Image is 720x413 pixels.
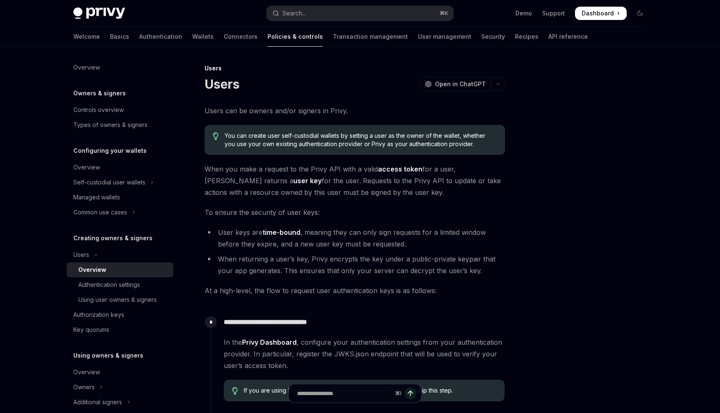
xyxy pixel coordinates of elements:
a: Overview [67,262,173,277]
div: Owners [73,382,95,392]
button: Toggle Owners section [67,380,173,395]
a: User management [418,27,471,47]
div: Overview [73,162,100,172]
h1: Users [205,77,239,92]
a: Wallets [192,27,214,47]
strong: access token [378,165,422,173]
button: Open in ChatGPT [420,77,491,91]
div: Self-custodial user wallets [73,177,145,187]
strong: user key [293,177,322,185]
a: Transaction management [333,27,408,47]
div: Controls overview [73,105,124,115]
div: Common use cases [73,207,127,217]
button: Open search [267,6,453,21]
svg: Tip [213,132,219,140]
a: Recipes [515,27,538,47]
a: Overview [67,60,173,75]
div: Overview [73,367,100,377]
div: Overview [78,265,106,275]
div: Users [73,250,89,260]
button: Toggle Self-custodial user wallets section [67,175,173,190]
span: To ensure the security of user keys: [205,206,505,218]
h5: Owners & signers [73,88,126,98]
a: API reference [548,27,588,47]
a: Policies & controls [267,27,323,47]
a: Using user owners & signers [67,292,173,307]
div: Authorization keys [73,310,124,320]
a: Support [542,9,565,17]
a: Privy Dashboard [242,338,297,347]
div: Key quorums [73,325,109,335]
button: Send message [405,388,416,399]
a: Authorization keys [67,307,173,322]
div: Types of owners & signers [73,120,147,130]
a: Overview [67,160,173,175]
a: Types of owners & signers [67,117,173,132]
h5: Configuring your wallets [73,146,147,156]
button: Toggle Users section [67,247,173,262]
a: Authentication [139,27,182,47]
span: ⌘ K [440,10,448,17]
a: Basics [110,27,129,47]
a: Controls overview [67,102,173,117]
li: When returning a user’s key, Privy encrypts the key under a public-private keypair that your app ... [205,253,505,276]
a: Connectors [224,27,257,47]
input: Ask a question... [297,384,392,403]
span: When you make a request to the Privy API with a valid for a user, [PERSON_NAME] returns a for the... [205,163,505,198]
li: User keys are , meaning they can only sign requests for a limited window before they expire, and ... [205,226,505,250]
div: Managed wallets [73,192,120,202]
div: Users [205,64,505,72]
button: Toggle Common use cases section [67,205,173,220]
div: Overview [73,62,100,72]
span: Open in ChatGPT [435,80,486,88]
a: Key quorums [67,322,173,337]
a: Demo [515,9,532,17]
a: Welcome [73,27,100,47]
img: dark logo [73,7,125,19]
strong: time-bound [262,228,300,236]
a: Dashboard [575,7,627,20]
button: Toggle Additional signers section [67,395,173,410]
div: Search... [282,8,306,18]
button: Toggle dark mode [633,7,647,20]
span: Users can be owners and/or signers in Privy. [205,105,505,117]
span: In the , configure your authentication settings from your authentication provider. In particular,... [224,336,505,371]
a: Authentication settings [67,277,173,292]
a: Overview [67,365,173,380]
h5: Using owners & signers [73,351,143,361]
h5: Creating owners & signers [73,233,152,243]
div: Authentication settings [78,280,140,290]
a: Security [481,27,505,47]
div: Using user owners & signers [78,295,157,305]
span: At a high-level, the flow to request user authentication keys is as follows: [205,285,505,296]
span: Dashboard [582,9,614,17]
div: Additional signers [73,397,122,407]
a: Managed wallets [67,190,173,205]
span: You can create user self-custodial wallets by setting a user as the owner of the wallet, whether ... [225,132,497,148]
